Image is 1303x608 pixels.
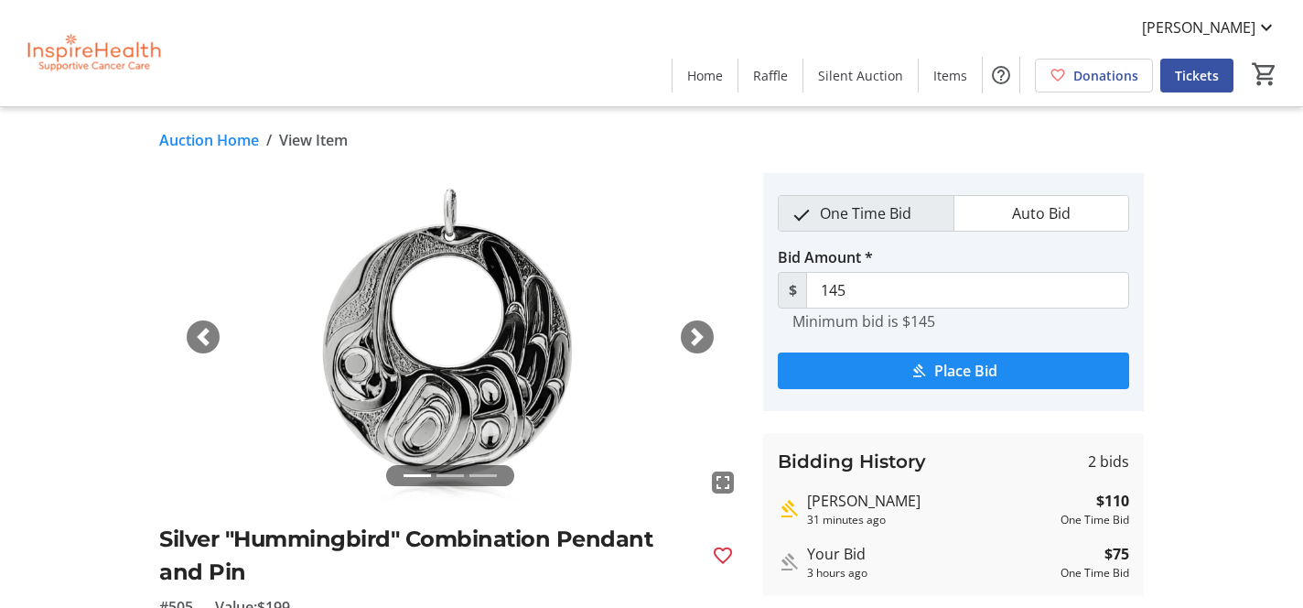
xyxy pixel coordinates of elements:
a: Raffle [738,59,802,92]
tr-hint: Minimum bid is $145 [792,312,935,331]
span: / [266,129,272,151]
h2: Silver "Hummingbird" Combination Pendant and Pin [159,523,697,589]
span: Items [933,66,967,85]
button: [PERSON_NAME] [1127,13,1292,42]
span: View Item [279,129,348,151]
span: Place Bid [934,360,997,382]
span: $ [778,272,807,309]
mat-icon: Outbid [778,551,800,573]
button: Place Bid [778,353,1129,389]
label: Bid Amount * [778,246,873,268]
span: Auto Bid [1001,196,1082,231]
button: Help [983,57,1019,93]
div: One Time Bid [1061,565,1129,581]
h3: Bidding History [778,448,926,475]
span: [PERSON_NAME] [1142,16,1255,38]
a: Silent Auction [803,59,918,92]
span: 2 bids [1088,451,1129,472]
div: [PERSON_NAME] [807,490,1053,512]
span: Home [687,66,723,85]
button: Cart [1248,58,1281,91]
mat-icon: Highest bid [778,498,800,520]
div: 3 hours ago [807,565,1053,581]
span: Tickets [1175,66,1219,85]
button: Favourite [705,537,741,574]
strong: $110 [1096,490,1129,512]
div: 31 minutes ago [807,512,1053,528]
span: One Time Bid [809,196,922,231]
span: Silent Auction [818,66,903,85]
span: Raffle [753,66,788,85]
div: One Time Bid [1061,512,1129,528]
a: Tickets [1160,59,1233,92]
a: Donations [1035,59,1153,92]
img: Image [159,173,741,501]
a: Items [919,59,982,92]
div: Your Bid [807,543,1053,565]
img: InspireHealth Supportive Cancer Care's Logo [11,7,174,99]
span: Donations [1073,66,1138,85]
a: Auction Home [159,129,259,151]
mat-icon: fullscreen [712,472,734,494]
strong: $75 [1104,543,1129,565]
a: Home [673,59,738,92]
